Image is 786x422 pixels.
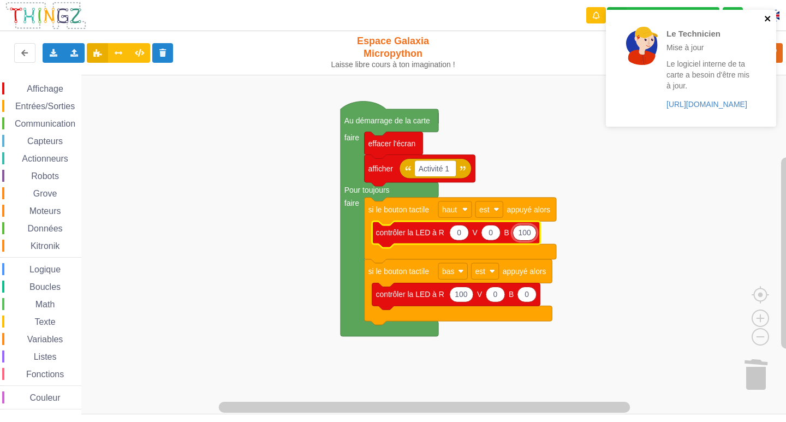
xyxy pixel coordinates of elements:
text: faire [344,199,359,207]
text: si le bouton tactile [368,267,430,276]
span: Variables [26,335,65,344]
span: Fonctions [25,370,65,379]
text: V [477,290,483,299]
img: thingz_logo.png [5,1,87,30]
p: Le Technicien [666,28,752,39]
text: 0 [489,228,493,237]
span: Logique [28,265,62,274]
span: Communication [13,119,77,128]
a: [URL][DOMAIN_NAME] [666,100,747,109]
span: Kitronik [29,241,61,251]
text: B [509,290,514,299]
span: Listes [32,352,58,361]
text: 0 [493,290,498,299]
p: Mise à jour [666,42,752,53]
button: close [764,14,772,25]
text: bas [442,267,454,276]
text: Activité 1 [419,164,450,173]
p: Le logiciel interne de ta carte a besoin d'être mis à jour. [666,58,752,91]
text: 0 [525,290,529,299]
text: appuyé alors [507,205,550,214]
span: Robots [29,171,61,181]
text: si le bouton tactile [368,205,430,214]
text: appuyé alors [503,267,546,276]
text: contrôler la LED à R [376,228,444,237]
span: Actionneurs [20,154,70,163]
span: Entrées/Sorties [14,102,76,111]
span: Grove [32,189,59,198]
span: Affichage [25,84,64,93]
text: B [504,228,509,237]
div: Espace Galaxia Micropython [326,35,460,69]
div: Ta base fonctionne bien ! [607,7,719,24]
text: Pour toujours [344,186,390,194]
text: contrôler la LED à R [376,290,444,299]
span: Données [26,224,64,233]
span: Moteurs [28,206,63,216]
text: Au démarrage de la carte [344,116,430,125]
text: faire [344,133,359,142]
span: Math [34,300,57,309]
text: afficher [368,164,394,173]
span: Couleur [28,393,62,402]
span: Boucles [28,282,62,292]
text: est [479,205,490,214]
span: Texte [33,317,57,326]
text: effacer l'écran [368,139,416,148]
text: haut [442,205,457,214]
text: 100 [455,290,467,299]
text: est [475,267,485,276]
div: Laisse libre cours à ton imagination ! [326,60,460,69]
span: Capteurs [26,136,64,146]
text: V [473,228,478,237]
text: 0 [457,228,461,237]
